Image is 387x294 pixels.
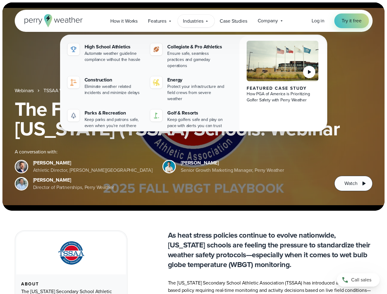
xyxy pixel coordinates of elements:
div: About [21,282,121,287]
p: As heat stress policies continue to evolve nationwide, [US_STATE] schools are feeling the pressur... [168,230,373,269]
div: High School Athletics [85,43,143,51]
a: construction perry weather Construction Eliminate weather related incidents and minimize delays [65,74,146,98]
img: PGA of America, Frisco Campus [247,41,319,81]
a: How it Works [105,15,143,27]
div: [PERSON_NAME] [181,159,284,167]
a: Try it free [334,13,369,28]
nav: Breadcrumb [15,87,373,94]
img: Brian Wyatt [16,161,27,172]
div: [PERSON_NAME] [33,159,153,167]
div: A conversation with: [15,148,325,156]
a: High School Athletics Automate weather guideline compliance without the hassle [65,41,146,65]
div: Construction [85,76,143,84]
div: Keep golfers safe and play on pace with alerts you can trust [167,117,226,129]
div: Parks & Recreation [85,109,143,117]
img: proathletics-icon@2x-1.svg [153,46,160,53]
div: Golf & Resorts [167,109,226,117]
div: Collegiate & Pro Athletics [167,43,226,51]
span: Watch [344,180,357,187]
div: Ensure safe, seamless practices and gameday operations [167,51,226,69]
span: Case Studies [220,17,247,25]
div: Athletic Director, [PERSON_NAME][GEOGRAPHIC_DATA] [33,167,153,174]
a: Call sales [337,273,380,287]
span: Company [258,17,278,24]
div: Director of Partnerships, Perry Weather [33,184,114,191]
a: Energy Protect your infrastructure and field crews from severe weather [148,74,228,104]
h1: The Fall WBGT Playbook for [US_STATE] (TSSAA) Schools: Webinar [15,99,373,138]
a: Webinars [15,87,34,94]
div: Energy [167,76,226,84]
div: Featured Case Study [247,86,319,91]
button: Watch [334,176,372,191]
span: Features [148,17,166,25]
a: TSSAA WBGT Fall Playbook [44,87,102,94]
div: Keep parks and patrons safe, even when you're not there [85,117,143,129]
a: Log in [312,17,324,24]
div: Senior Growth Marketing Manager, Perry Weather [181,167,284,174]
div: [PERSON_NAME] [33,176,114,184]
div: Eliminate weather related incidents and minimize delays [85,84,143,96]
img: Jeff Wood [16,178,27,190]
div: Protect your infrastructure and field crews from severe weather [167,84,226,102]
img: energy-icon@2x-1.svg [153,79,160,86]
span: Try it free [342,17,361,24]
span: Industries [183,17,203,25]
img: construction perry weather [70,79,77,86]
a: Collegiate & Pro Athletics Ensure safe, seamless practices and gameday operations [148,41,228,71]
span: Call sales [351,276,371,284]
a: PGA of America, Frisco Campus Featured Case Study How PGA of America is Prioritizing Golfer Safet... [239,36,326,136]
img: Spencer Patton, Perry Weather [163,161,175,172]
a: Golf & Resorts Keep golfers safe and play on pace with alerts you can trust [148,107,228,131]
a: Parks & Recreation Keep parks and patrons safe, even when you're not there [65,107,146,131]
div: How PGA of America is Prioritizing Golfer Safety with Perry Weather [247,91,319,103]
img: golf-iconV2.svg [153,112,160,119]
div: Automate weather guideline compliance without the hassle [85,51,143,63]
span: How it Works [110,17,138,25]
img: highschool-icon.svg [70,46,77,53]
a: Case Studies [214,15,252,27]
img: TSSAA-Tennessee-Secondary-School-Athletic-Association.svg [51,239,92,267]
img: parks-icon-grey.svg [70,112,77,119]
